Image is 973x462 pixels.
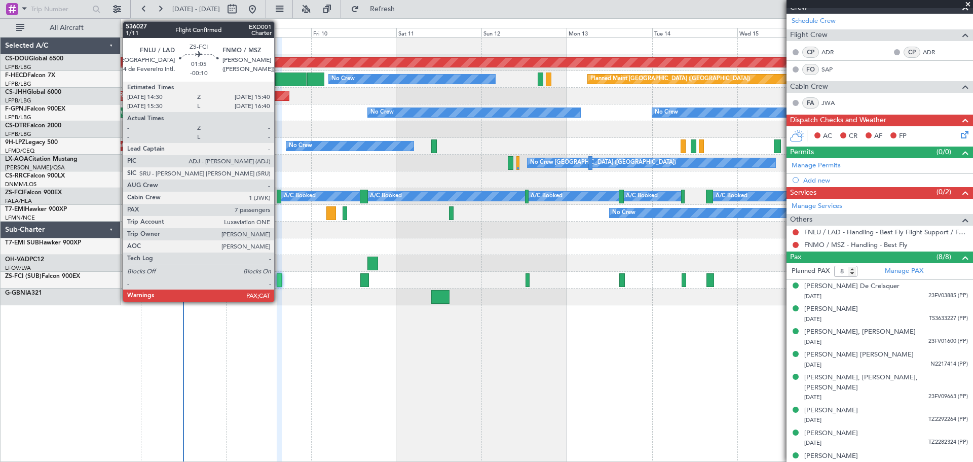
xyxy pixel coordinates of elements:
span: Pax [790,252,801,263]
span: (0/0) [937,147,951,157]
a: CS-DTRFalcon 2000 [5,123,61,129]
a: LFPB/LBG [5,114,31,121]
span: LX-AOA [5,156,28,162]
a: OH-VADPC12 [5,257,44,263]
span: G-GBNI [5,290,27,296]
span: (0/2) [937,187,951,197]
a: FNLU / LAD - Handling - Best Fly Flight Support / FNLU [804,228,968,236]
span: 23FV03885 (PP) [928,292,968,300]
div: [PERSON_NAME] [PERSON_NAME] [804,350,914,360]
span: 9H-LPZ [5,139,25,146]
a: F-GPNJFalcon 900EX [5,106,65,112]
span: Flight Crew [790,29,828,41]
span: AF [874,131,882,141]
a: 9H-LPZLegacy 500 [5,139,58,146]
div: No Crew [370,105,394,120]
span: [DATE] [804,394,821,401]
div: A/C Booked [284,189,316,204]
span: [DATE] [804,315,821,323]
a: Manage PAX [885,266,923,276]
span: FP [899,131,907,141]
div: [DATE] [123,20,140,29]
a: SAP [821,65,844,74]
div: A/C Booked [531,189,563,204]
div: [PERSON_NAME] [804,451,858,461]
a: FALA/HLA [5,197,32,205]
div: [PERSON_NAME] [804,304,858,314]
a: ADR [821,48,844,57]
div: A/C Booked [370,189,402,204]
span: 23FV09663 (PP) [928,393,968,401]
div: [PERSON_NAME], [PERSON_NAME] [804,327,916,337]
span: CS-DTR [5,123,27,129]
span: TS3633227 (PP) [929,314,968,323]
span: T7-EMI [5,206,25,212]
div: Mon 13 [567,28,652,37]
span: [DATE] - [DATE] [172,5,220,14]
span: N2217414 (PP) [930,360,968,369]
span: CR [849,131,857,141]
button: All Aircraft [11,20,110,36]
div: A/C Booked [626,189,658,204]
span: CS-RRC [5,173,27,179]
span: (8/8) [937,252,951,262]
div: Planned Maint Lagos ([PERSON_NAME]) [258,172,363,187]
span: OH-VAD [5,257,29,263]
span: CS-DOU [5,56,29,62]
div: Planned Maint [GEOGRAPHIC_DATA] ([GEOGRAPHIC_DATA]) [590,72,750,87]
span: F-GPNJ [5,106,27,112]
a: LFPB/LBG [5,63,31,71]
a: Manage Permits [792,161,841,171]
a: Schedule Crew [792,16,836,26]
div: [PERSON_NAME], [PERSON_NAME], [PERSON_NAME] [804,373,968,393]
div: Add new [803,176,968,185]
div: No Crew [655,105,678,120]
span: [DATE] [804,293,821,300]
div: CP [802,47,819,58]
span: [DATE] [804,338,821,346]
a: ADR [923,48,946,57]
span: Permits [790,147,814,158]
div: Thu 9 [226,28,311,37]
span: T7-EMI SUB [5,240,39,246]
div: Wed 15 [737,28,822,37]
span: Services [790,187,816,199]
a: LFPB/LBG [5,80,31,88]
span: All Aircraft [26,24,107,31]
a: Manage Services [792,201,842,211]
label: Planned PAX [792,266,830,276]
div: [PERSON_NAME] [804,429,858,439]
a: LX-AOACitation Mustang [5,156,78,162]
div: No Crew [GEOGRAPHIC_DATA] ([GEOGRAPHIC_DATA]) [530,155,676,170]
a: CS-JHHGlobal 6000 [5,89,61,95]
div: Wed 8 [141,28,226,37]
a: LFPB/LBG [5,130,31,138]
div: No Crew [612,205,635,221]
button: Refresh [346,1,407,17]
div: FO [802,64,819,75]
span: Others [790,214,812,226]
a: LFOV/LVA [5,264,31,272]
span: ZS-FCI [5,190,23,196]
div: Sat 11 [396,28,481,37]
span: CS-JHH [5,89,27,95]
a: [PERSON_NAME]/QSA [5,164,65,171]
input: Trip Number [31,2,89,17]
div: CP [904,47,920,58]
a: G-GBNIA321 [5,290,42,296]
a: LFMD/CEQ [5,147,34,155]
div: [PERSON_NAME] [804,406,858,416]
span: TZ2282324 (PP) [928,438,968,447]
span: [DATE] [804,439,821,447]
a: CS-RRCFalcon 900LX [5,173,65,179]
a: JWA [821,98,844,108]
span: Dispatch Checks and Weather [790,115,886,126]
a: CS-DOUGlobal 6500 [5,56,63,62]
div: No Crew [331,72,355,87]
a: ZS-FCI (SUB)Falcon 900EX [5,273,80,279]
a: ZS-FCIFalcon 900EX [5,190,62,196]
a: T7-EMIHawker 900XP [5,206,67,212]
div: FA [802,97,819,109]
span: 23FV01600 (PP) [928,337,968,346]
div: Fri 10 [311,28,396,37]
